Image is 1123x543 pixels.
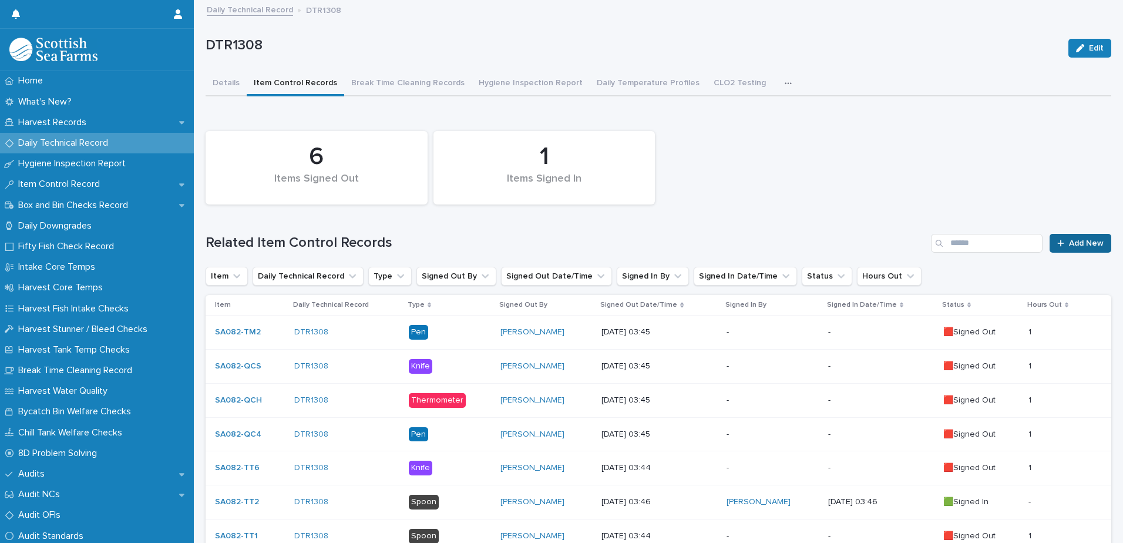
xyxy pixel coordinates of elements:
a: DTR1308 [294,497,328,507]
a: SA082-TT6 [215,463,260,473]
p: Status [942,299,964,311]
p: Chill Tank Welfare Checks [14,427,132,438]
p: Fifty Fish Check Record [14,241,123,252]
a: [PERSON_NAME] [500,395,564,405]
button: CLO2 Testing [707,72,773,96]
p: - [828,395,934,405]
div: Pen [409,325,428,340]
p: Home [14,75,52,86]
tr: SA082-QCH DTR1308 Thermometer[PERSON_NAME] [DATE] 03:45--🟥Signed Out11 [206,383,1111,417]
p: [DATE] 03:45 [601,430,717,440]
a: SA082-QC4 [215,430,261,440]
p: 🟥Signed Out [943,430,1019,440]
a: Daily Technical Record [207,2,293,16]
button: Item [206,267,248,286]
a: SA082-TT2 [215,497,259,507]
p: - [828,463,934,473]
p: 🟩Signed In [943,497,1019,507]
p: Daily Technical Record [293,299,369,311]
p: Harvest Water Quality [14,386,117,397]
div: Items Signed Out [226,173,408,197]
button: Signed Out Date/Time [501,267,612,286]
a: [PERSON_NAME] [500,531,564,541]
button: Signed In By [617,267,689,286]
p: What's New? [14,96,81,108]
p: 1 [1028,427,1034,440]
p: Hygiene Inspection Report [14,158,135,169]
p: - [828,327,934,337]
p: Signed Out By [499,299,547,311]
p: [DATE] 03:44 [601,463,717,473]
p: Audits [14,468,54,480]
p: Intake Core Temps [14,262,105,273]
button: Signed In Date/Time [694,267,797,286]
p: DTR1308 [306,3,341,16]
p: 8D Problem Solving [14,448,106,459]
p: [DATE] 03:46 [828,497,934,507]
p: Audit OFIs [14,510,70,521]
button: Signed Out By [416,267,496,286]
p: Hours Out [1027,299,1062,311]
a: [PERSON_NAME] [727,497,791,507]
span: Edit [1089,44,1104,52]
div: Spoon [409,495,439,510]
div: Knife [409,461,432,475]
p: Harvest Records [14,117,96,128]
p: 🟥Signed Out [943,531,1019,541]
a: SA082-TM2 [215,327,261,337]
button: Break Time Cleaning Records [344,72,472,96]
h1: Related Item Control Records [206,234,926,252]
input: Search [931,234,1043,253]
a: SA082-QCS [215,361,261,371]
p: - [727,531,818,541]
a: DTR1308 [294,430,328,440]
a: [PERSON_NAME] [500,497,564,507]
p: Audit Standards [14,531,93,542]
p: 🟥Signed Out [943,395,1019,405]
span: Add New [1069,239,1104,247]
p: - [727,395,818,405]
p: Box and Bin Checks Record [14,200,137,211]
a: DTR1308 [294,395,328,405]
button: Details [206,72,247,96]
p: Signed In Date/Time [827,299,897,311]
p: 🟥Signed Out [943,327,1019,337]
p: - [727,361,818,371]
p: Daily Downgrades [14,220,101,232]
a: DTR1308 [294,361,328,371]
div: Items Signed In [453,173,636,197]
button: Item Control Records [247,72,344,96]
a: DTR1308 [294,463,328,473]
p: 1 [1028,529,1034,541]
a: SA082-QCH [215,395,262,405]
p: Break Time Cleaning Record [14,365,142,376]
p: Item [215,299,231,311]
a: DTR1308 [294,531,328,541]
p: Harvest Stunner / Bleed Checks [14,324,157,335]
a: DTR1308 [294,327,328,337]
a: [PERSON_NAME] [500,430,564,440]
p: 🟥Signed Out [943,463,1019,473]
p: [DATE] 03:45 [601,395,717,405]
button: Daily Technical Record [253,267,364,286]
p: 1 [1028,325,1034,337]
div: Knife [409,359,432,374]
p: Harvest Fish Intake Checks [14,303,138,314]
button: Hours Out [857,267,922,286]
p: - [828,531,934,541]
p: 1 [1028,461,1034,473]
p: - [727,327,818,337]
p: - [828,430,934,440]
button: Type [368,267,412,286]
p: Type [408,299,425,311]
p: - [828,361,934,371]
div: 1 [453,142,636,172]
p: - [1028,495,1033,507]
p: - [727,463,818,473]
p: - [727,430,818,440]
p: Signed In By [725,299,766,311]
button: Daily Temperature Profiles [590,72,707,96]
p: 1 [1028,359,1034,371]
img: mMrefqRFQpe26GRNOUkG [9,38,97,61]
